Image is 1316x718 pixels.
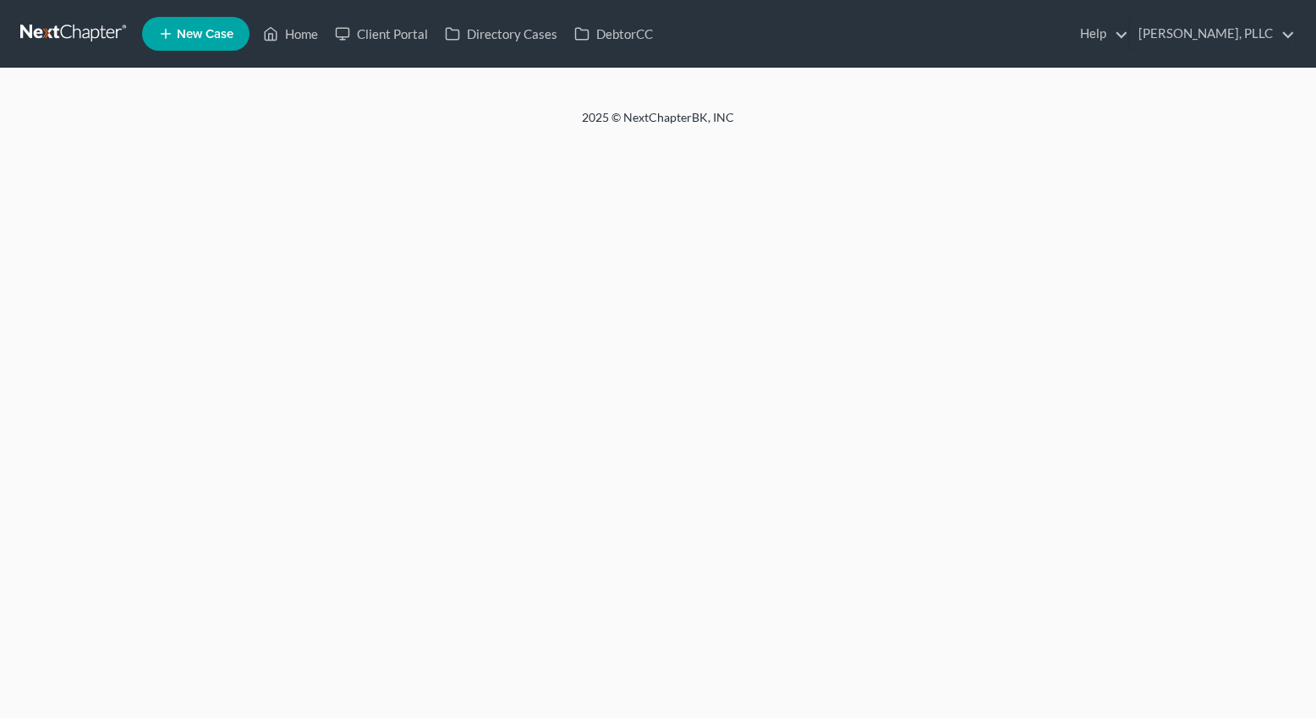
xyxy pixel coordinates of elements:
a: Directory Cases [436,19,566,49]
a: Help [1072,19,1128,49]
a: [PERSON_NAME], PLLC [1130,19,1295,49]
a: Home [255,19,326,49]
a: DebtorCC [566,19,661,49]
a: Client Portal [326,19,436,49]
new-legal-case-button: New Case [142,17,249,51]
div: 2025 © NextChapterBK, INC [176,109,1140,140]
